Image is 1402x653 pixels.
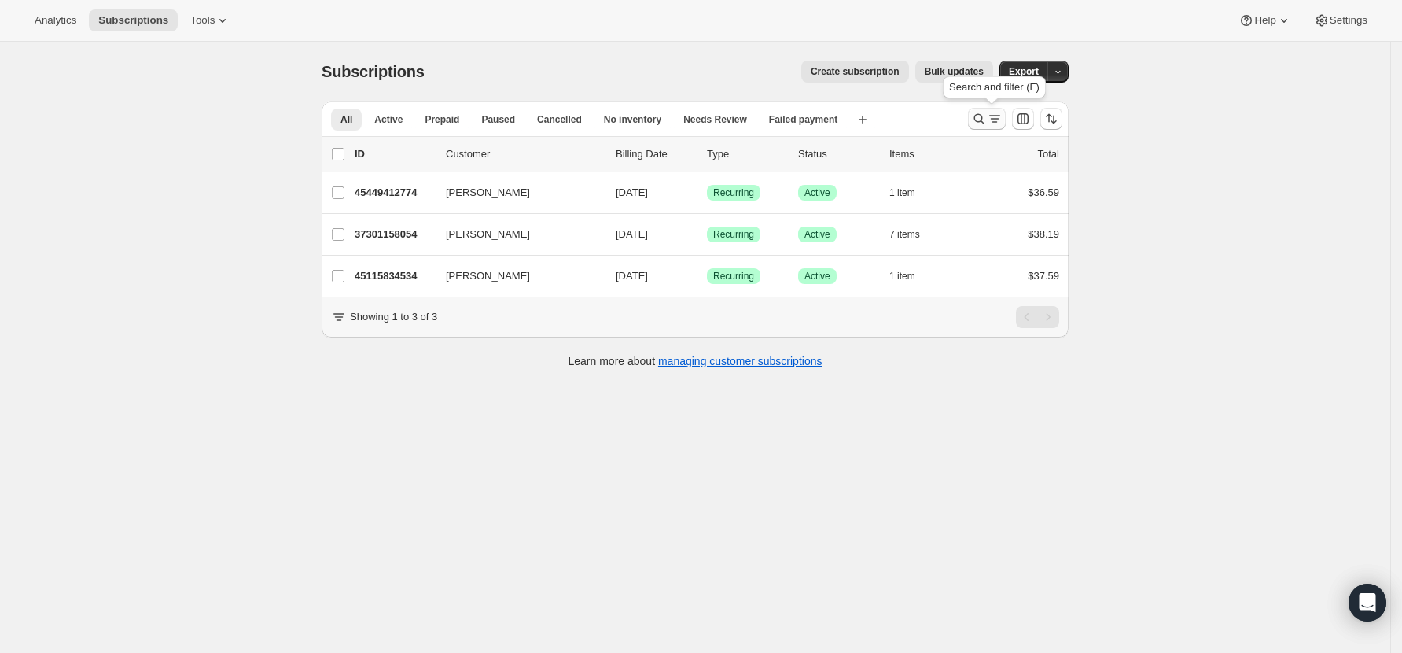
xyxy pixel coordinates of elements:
[889,270,915,282] span: 1 item
[925,65,984,78] span: Bulk updates
[35,14,76,27] span: Analytics
[98,14,168,27] span: Subscriptions
[889,223,937,245] button: 7 items
[355,185,433,201] p: 45449412774
[999,61,1048,83] button: Export
[446,146,603,162] p: Customer
[713,186,754,199] span: Recurring
[713,228,754,241] span: Recurring
[801,61,909,83] button: Create subscription
[616,186,648,198] span: [DATE]
[355,182,1059,204] div: 45449412774[PERSON_NAME][DATE]SuccessRecurringSuccessActive1 item$36.59
[1229,9,1301,31] button: Help
[355,268,433,284] p: 45115834534
[889,146,968,162] div: Items
[1028,228,1059,240] span: $38.19
[537,113,582,126] span: Cancelled
[1009,65,1039,78] span: Export
[355,265,1059,287] div: 45115834534[PERSON_NAME][DATE]SuccessRecurringSuccessActive1 item$37.59
[616,270,648,282] span: [DATE]
[769,113,837,126] span: Failed payment
[889,182,933,204] button: 1 item
[1304,9,1377,31] button: Settings
[889,228,920,241] span: 7 items
[355,223,1059,245] div: 37301158054[PERSON_NAME][DATE]SuccessRecurringSuccessActive7 items$38.19
[436,222,594,247] button: [PERSON_NAME]
[604,113,661,126] span: No inventory
[374,113,403,126] span: Active
[804,186,830,199] span: Active
[569,353,822,369] p: Learn more about
[804,228,830,241] span: Active
[968,108,1006,130] button: Search and filter results
[481,113,515,126] span: Paused
[1016,306,1059,328] nav: Pagination
[181,9,240,31] button: Tools
[1038,146,1059,162] p: Total
[25,9,86,31] button: Analytics
[658,355,822,367] a: managing customer subscriptions
[446,185,530,201] span: [PERSON_NAME]
[89,9,178,31] button: Subscriptions
[713,270,754,282] span: Recurring
[340,113,352,126] span: All
[355,227,433,242] p: 37301158054
[1254,14,1275,27] span: Help
[355,146,1059,162] div: IDCustomerBilling DateTypeStatusItemsTotal
[425,113,459,126] span: Prepaid
[446,268,530,284] span: [PERSON_NAME]
[1040,108,1062,130] button: Sort the results
[616,146,694,162] p: Billing Date
[355,146,433,162] p: ID
[350,309,437,325] p: Showing 1 to 3 of 3
[322,63,425,80] span: Subscriptions
[1028,270,1059,282] span: $37.59
[1012,108,1034,130] button: Customize table column order and visibility
[1330,14,1367,27] span: Settings
[683,113,747,126] span: Needs Review
[436,264,594,289] button: [PERSON_NAME]
[1349,584,1386,622] div: Open Intercom Messenger
[889,265,933,287] button: 1 item
[915,61,993,83] button: Bulk updates
[707,146,786,162] div: Type
[616,228,648,240] span: [DATE]
[798,146,877,162] p: Status
[850,109,875,131] button: Create new view
[190,14,215,27] span: Tools
[889,186,915,199] span: 1 item
[446,227,530,242] span: [PERSON_NAME]
[804,270,830,282] span: Active
[436,180,594,205] button: [PERSON_NAME]
[1028,186,1059,198] span: $36.59
[811,65,900,78] span: Create subscription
